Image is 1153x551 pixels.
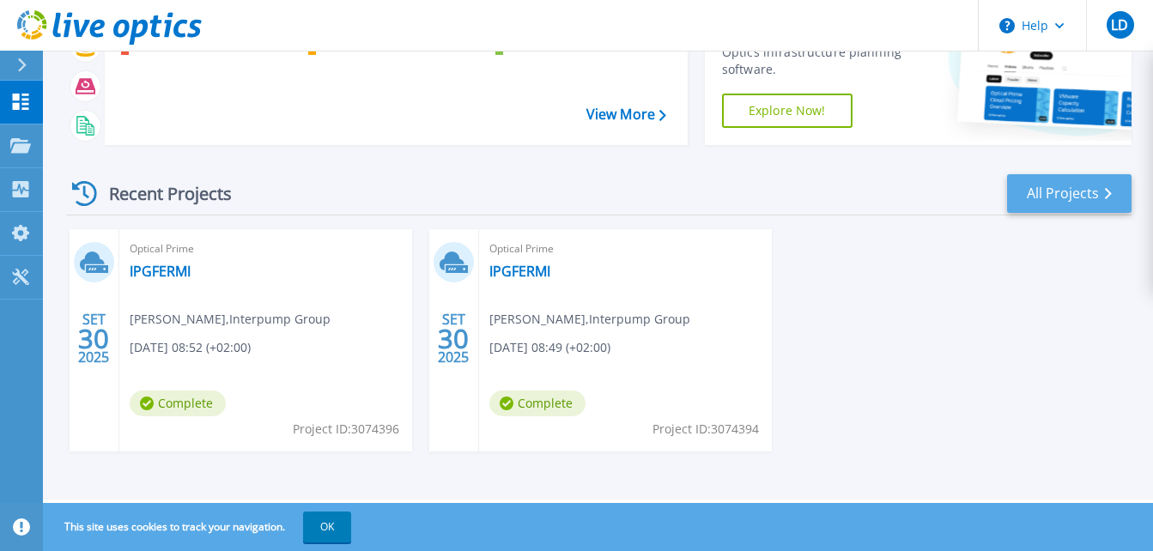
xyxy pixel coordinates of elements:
[130,263,191,280] a: IPGFERMI
[130,391,226,416] span: Complete
[489,391,586,416] span: Complete
[489,338,610,357] span: [DATE] 08:49 (+02:00)
[77,307,110,370] div: SET 2025
[130,239,402,258] span: Optical Prime
[437,307,470,370] div: SET 2025
[489,310,690,329] span: [PERSON_NAME] , Interpump Group
[303,512,351,542] button: OK
[1111,18,1128,32] span: LD
[66,173,255,215] div: Recent Projects
[586,106,666,123] a: View More
[652,420,759,439] span: Project ID: 3074394
[438,331,469,346] span: 30
[130,338,251,357] span: [DATE] 08:52 (+02:00)
[489,263,550,280] a: IPGFERMI
[722,94,853,128] a: Explore Now!
[78,331,109,346] span: 30
[489,239,762,258] span: Optical Prime
[130,310,331,329] span: [PERSON_NAME] , Interpump Group
[293,420,399,439] span: Project ID: 3074396
[1007,174,1132,213] a: All Projects
[47,512,351,542] span: This site uses cookies to track your navigation.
